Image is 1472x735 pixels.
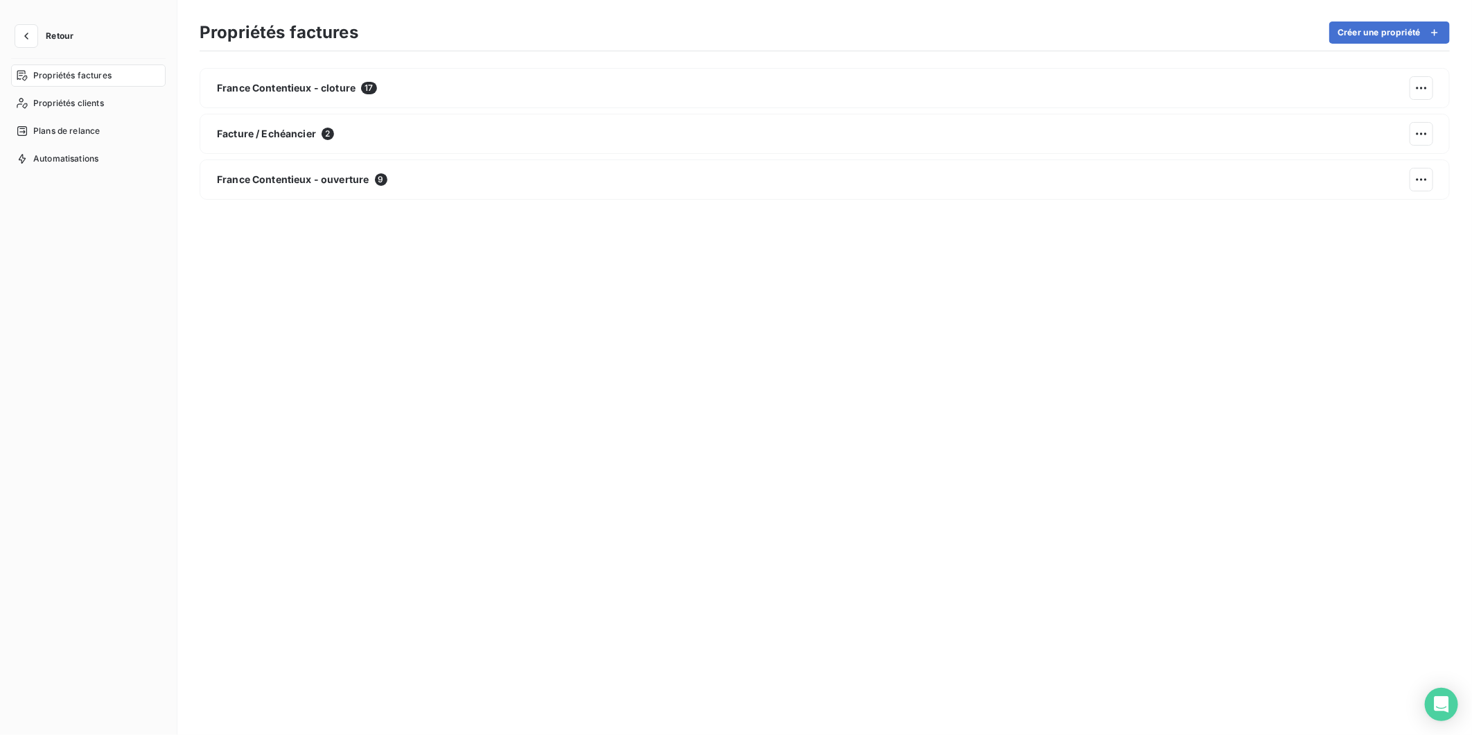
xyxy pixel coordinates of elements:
[217,127,316,141] span: Facture / Echéancier
[200,20,358,45] h3: Propriétés factures
[1425,688,1458,721] div: Open Intercom Messenger
[11,25,85,47] button: Retour
[1329,21,1450,44] button: Créer une propriété
[33,97,104,110] span: Propriétés clients
[11,120,166,142] a: Plans de relance
[322,128,334,140] span: 2
[33,69,112,82] span: Propriétés factures
[11,64,166,87] a: Propriétés factures
[361,82,376,94] span: 17
[217,81,356,95] span: France Contentieux - cloture
[375,173,387,186] span: 9
[11,92,166,114] a: Propriétés clients
[33,153,98,165] span: Automatisations
[46,32,73,40] span: Retour
[217,173,369,187] span: France Contentieux - ouverture
[11,148,166,170] a: Automatisations
[33,125,100,137] span: Plans de relance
